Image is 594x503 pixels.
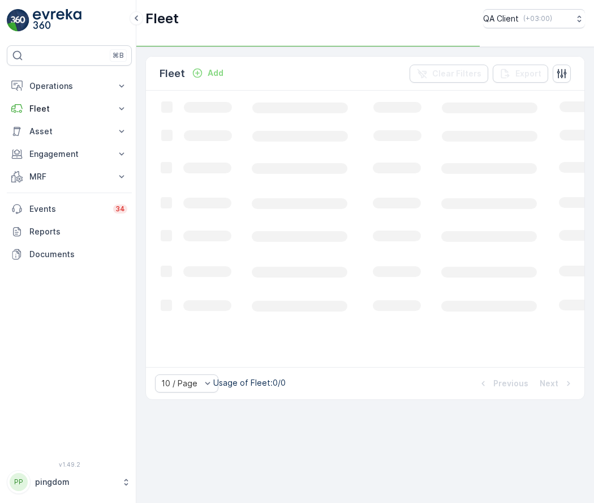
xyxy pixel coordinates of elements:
[7,120,132,143] button: Asset
[187,66,228,80] button: Add
[410,65,488,83] button: Clear Filters
[208,67,223,79] p: Add
[540,378,558,389] p: Next
[7,143,132,165] button: Engagement
[432,68,481,79] p: Clear Filters
[29,126,109,137] p: Asset
[7,220,132,243] a: Reports
[29,249,127,260] p: Documents
[29,226,127,237] p: Reports
[493,65,548,83] button: Export
[29,103,109,114] p: Fleet
[213,377,286,389] p: Usage of Fleet : 0/0
[113,51,124,60] p: ⌘B
[539,377,575,390] button: Next
[7,461,132,468] span: v 1.49.2
[515,68,541,79] p: Export
[7,165,132,188] button: MRF
[10,473,28,491] div: PP
[7,243,132,266] a: Documents
[493,378,528,389] p: Previous
[483,9,585,28] button: QA Client(+03:00)
[7,97,132,120] button: Fleet
[35,476,116,488] p: pingdom
[160,66,185,82] p: Fleet
[29,171,109,182] p: MRF
[523,14,552,23] p: ( +03:00 )
[7,75,132,97] button: Operations
[476,377,530,390] button: Previous
[145,10,179,28] p: Fleet
[29,203,106,215] p: Events
[29,148,109,160] p: Engagement
[7,198,132,220] a: Events34
[7,470,132,494] button: PPpingdom
[115,204,125,214] p: 34
[33,9,81,32] img: logo_light-DOdMpM7g.png
[483,13,519,24] p: QA Client
[29,80,109,92] p: Operations
[7,9,29,32] img: logo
